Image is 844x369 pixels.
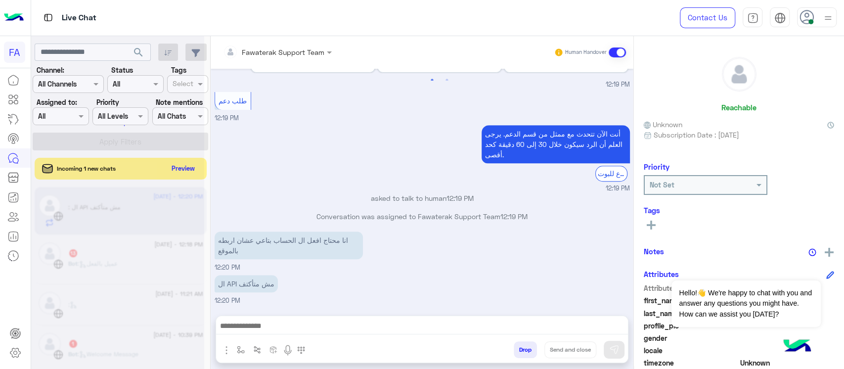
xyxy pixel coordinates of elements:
[237,346,245,354] img: select flow
[215,264,240,271] span: 12:20 PM
[215,211,630,222] p: Conversation was assigned to Fawaterak Support Team
[680,7,735,28] a: Contact Us
[544,341,596,358] button: Send and close
[215,193,630,203] p: asked to talk to human
[233,341,249,358] button: select flow
[774,12,786,24] img: tab
[595,166,627,181] div: الرجوع للبوت
[482,125,630,163] p: 20/8/2025, 12:19 PM
[282,344,294,356] img: send voice note
[4,7,24,28] img: Logo
[654,130,739,140] span: Subscription Date : [DATE]
[249,341,266,358] button: Trigger scenario
[427,75,437,85] button: 1 of 2
[253,346,261,354] img: Trigger scenario
[42,11,54,24] img: tab
[219,96,247,105] span: طلب دعم
[221,344,232,356] img: send attachment
[808,248,816,256] img: notes
[4,42,25,63] div: FA
[62,11,96,25] p: Live Chat
[671,280,820,327] span: Hello!👋 We're happy to chat with you and answer any questions you might have. How can we assist y...
[644,321,738,331] span: profile_pic
[215,231,363,259] p: 20/8/2025, 12:20 PM
[743,7,762,28] a: tab
[780,329,814,364] img: hulul-logo.png
[721,103,756,112] h6: Reachable
[644,206,834,215] h6: Tags
[606,80,630,90] span: 12:19 PM
[644,270,679,278] h6: Attributes
[514,341,537,358] button: Drop
[644,247,664,256] h6: Notes
[825,248,834,257] img: add
[822,12,834,24] img: profile
[606,184,630,193] span: 12:19 PM
[446,194,474,202] span: 12:19 PM
[747,12,758,24] img: tab
[722,57,756,91] img: defaultAdmin.png
[215,114,239,122] span: 12:19 PM
[740,345,835,356] span: null
[565,48,607,56] small: Human Handover
[297,346,305,354] img: make a call
[109,117,126,134] div: loading...
[644,308,738,319] span: last_name
[215,297,240,304] span: 12:20 PM
[644,358,738,368] span: timezone
[171,78,193,91] div: Select
[266,341,282,358] button: create order
[740,358,835,368] span: Unknown
[644,283,738,293] span: Attribute Name
[442,75,452,85] button: 2 of 2
[215,275,278,292] p: 20/8/2025, 12:20 PM
[644,333,738,343] span: gender
[740,333,835,343] span: null
[609,345,619,355] img: send message
[644,345,738,356] span: locale
[644,295,738,306] span: first_name
[644,119,682,130] span: Unknown
[269,346,277,354] img: create order
[500,212,528,221] span: 12:19 PM
[644,162,669,171] h6: Priority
